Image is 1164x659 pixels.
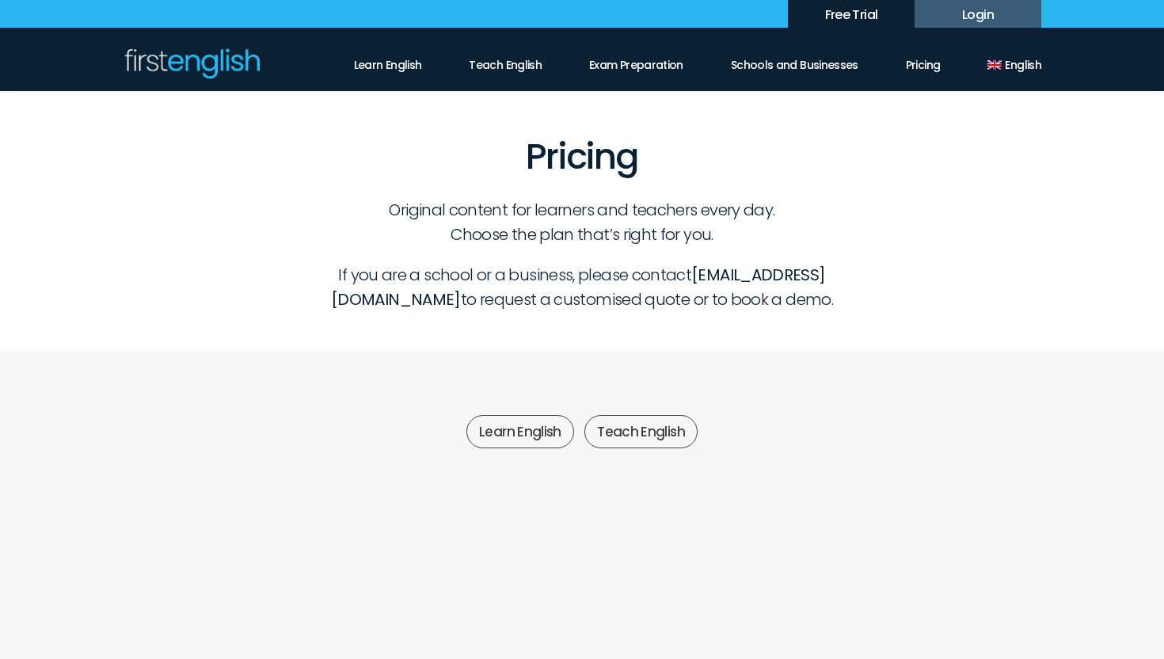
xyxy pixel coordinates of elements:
[123,91,1041,182] h1: Pricing
[906,48,941,74] a: Pricing
[268,263,897,312] p: If you are a school or a business, please contact to request a customised quote or to book a demo.
[354,48,422,74] a: Learn English
[1005,58,1041,72] span: English
[466,415,574,448] label: Learn English
[584,415,698,448] label: Teach English
[589,48,683,74] a: Exam Preparation
[731,48,858,74] a: Schools and Businesses
[268,198,897,247] p: Original content for learners and teachers every day. Choose the plan that’s right for you.
[469,48,542,74] a: Teach English
[987,48,1041,74] a: English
